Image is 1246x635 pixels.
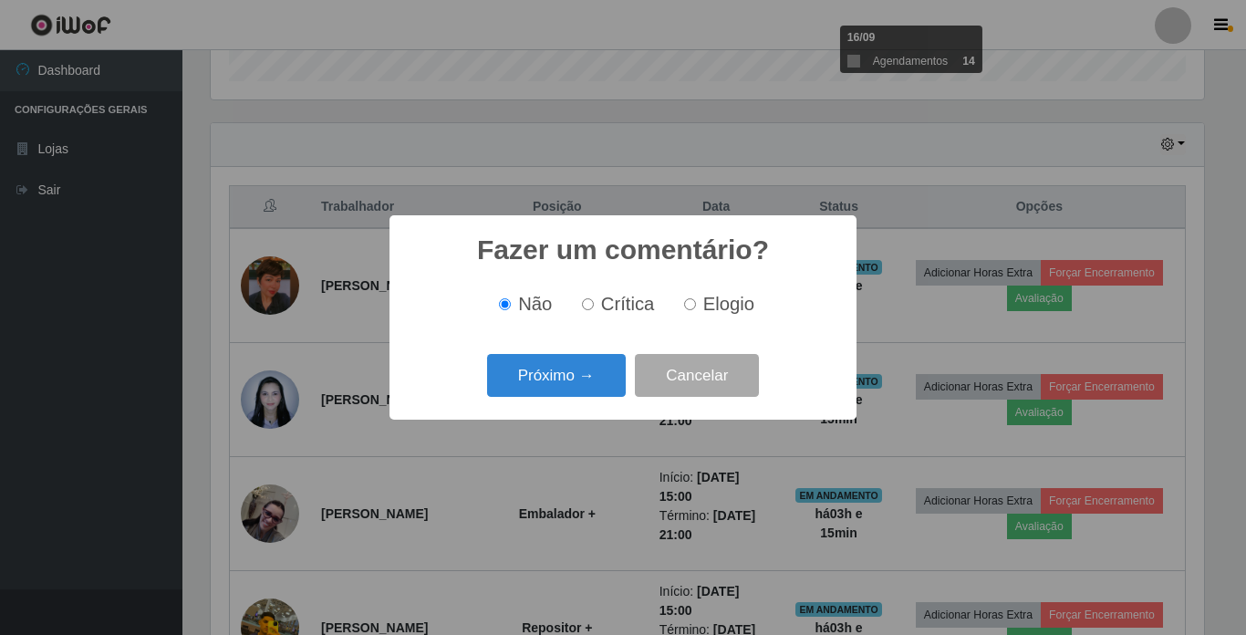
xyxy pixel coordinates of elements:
span: Não [518,294,552,314]
span: Crítica [601,294,655,314]
input: Não [499,298,511,310]
button: Cancelar [635,354,759,397]
button: Próximo → [487,354,626,397]
input: Elogio [684,298,696,310]
span: Elogio [703,294,754,314]
h2: Fazer um comentário? [477,234,769,266]
input: Crítica [582,298,594,310]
